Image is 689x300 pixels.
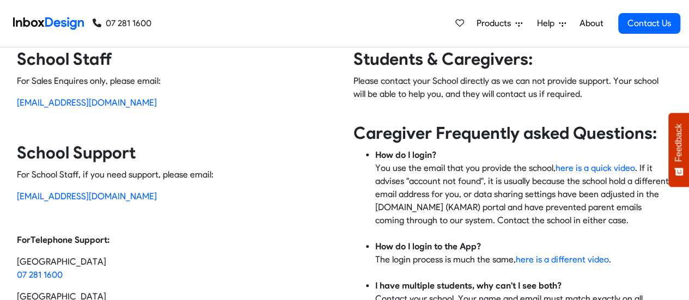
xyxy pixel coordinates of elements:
[17,97,157,108] a: [EMAIL_ADDRESS][DOMAIN_NAME]
[31,235,109,245] strong: Telephone Support:
[533,13,570,34] a: Help
[375,150,436,160] strong: How do I login?
[516,254,609,265] a: here is a different video
[17,255,336,281] p: [GEOGRAPHIC_DATA]
[537,17,559,30] span: Help
[17,270,63,280] a: 07 281 1600
[17,75,336,88] p: For Sales Enquires only, please email:
[472,13,527,34] a: Products
[477,17,515,30] span: Products
[668,113,689,187] button: Feedback - Show survey
[674,124,684,162] span: Feedback
[576,13,606,34] a: About
[375,241,481,252] strong: How do I login to the App?
[556,163,635,173] a: here is a quick video
[375,149,673,240] li: You use the email that you provide the school, . If it advises "account not found", it is usually...
[353,123,657,143] strong: Caregiver Frequently asked Questions:
[375,280,562,291] strong: I have multiple students, why can't I see both?
[375,240,673,279] li: The login process is much the same, .
[353,49,533,69] strong: Students & Caregivers:
[618,13,680,34] a: Contact Us
[17,191,157,201] a: [EMAIL_ADDRESS][DOMAIN_NAME]
[17,168,336,181] p: For School Staff, if you need support, please email:
[17,235,31,245] strong: For
[353,75,673,114] p: Please contact your School directly as we can not provide support. Your school will be able to he...
[17,143,136,163] strong: School Support
[93,17,151,30] a: 07 281 1600
[17,49,112,69] strong: School Staff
